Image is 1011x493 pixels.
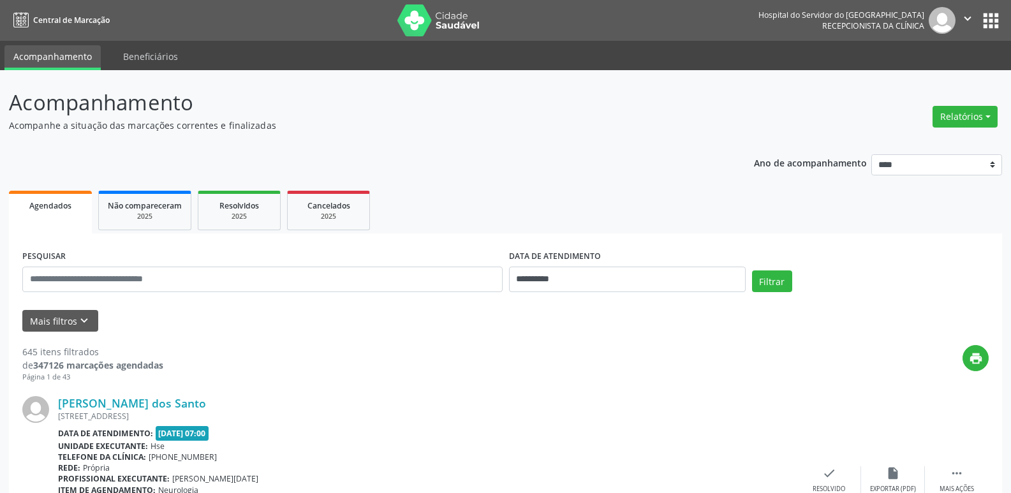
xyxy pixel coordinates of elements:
[58,441,148,452] b: Unidade executante:
[754,154,867,170] p: Ano de acompanhamento
[33,15,110,26] span: Central de Marcação
[114,45,187,68] a: Beneficiários
[307,200,350,211] span: Cancelados
[961,11,975,26] i: 
[822,466,836,480] i: check
[149,452,217,462] span: [PHONE_NUMBER]
[509,247,601,267] label: DATA DE ATENDIMENTO
[151,441,165,452] span: Hse
[22,247,66,267] label: PESQUISAR
[752,270,792,292] button: Filtrar
[207,212,271,221] div: 2025
[9,10,110,31] a: Central de Marcação
[156,426,209,441] span: [DATE] 07:00
[9,119,704,132] p: Acompanhe a situação das marcações correntes e finalizadas
[22,310,98,332] button: Mais filtroskeyboard_arrow_down
[22,372,163,383] div: Página 1 de 43
[58,452,146,462] b: Telefone da clínica:
[822,20,924,31] span: Recepcionista da clínica
[22,396,49,423] img: img
[956,7,980,34] button: 
[758,10,924,20] div: Hospital do Servidor do [GEOGRAPHIC_DATA]
[297,212,360,221] div: 2025
[933,106,998,128] button: Relatórios
[980,10,1002,32] button: apps
[58,396,206,410] a: [PERSON_NAME] dos Santo
[58,473,170,484] b: Profissional executante:
[58,462,80,473] b: Rede:
[929,7,956,34] img: img
[22,358,163,372] div: de
[58,411,797,422] div: [STREET_ADDRESS]
[172,473,258,484] span: [PERSON_NAME][DATE]
[963,345,989,371] button: print
[77,314,91,328] i: keyboard_arrow_down
[950,466,964,480] i: 
[969,351,983,365] i: print
[33,359,163,371] strong: 347126 marcações agendadas
[22,345,163,358] div: 645 itens filtrados
[9,87,704,119] p: Acompanhamento
[108,212,182,221] div: 2025
[108,200,182,211] span: Não compareceram
[886,466,900,480] i: insert_drive_file
[4,45,101,70] a: Acompanhamento
[58,428,153,439] b: Data de atendimento:
[83,462,110,473] span: Própria
[219,200,259,211] span: Resolvidos
[29,200,71,211] span: Agendados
